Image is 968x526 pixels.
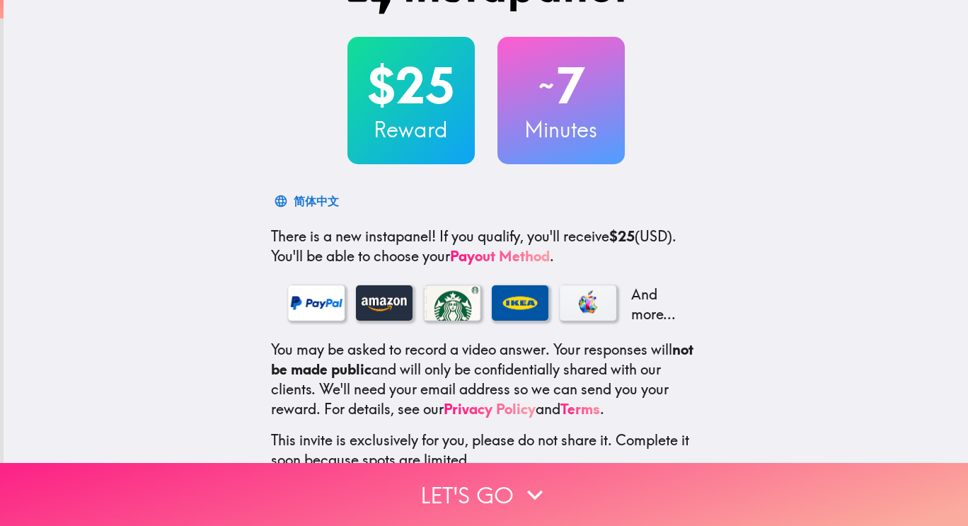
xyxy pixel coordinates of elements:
[294,191,339,211] div: 简体中文
[271,340,701,419] p: You may be asked to record a video answer. Your responses will and will only be confidentially sh...
[271,227,436,245] span: There is a new instapanel!
[609,227,635,245] b: $25
[271,341,693,378] b: not be made public
[536,64,556,107] span: ~
[347,57,475,115] h2: $25
[497,57,625,115] h2: 7
[271,227,701,266] p: If you qualify, you'll receive (USD) . You'll be able to choose your .
[628,285,684,324] p: And more...
[271,187,345,215] button: 简体中文
[497,115,625,144] h3: Minutes
[347,115,475,144] h3: Reward
[450,247,550,265] a: Payout Method
[444,400,536,418] a: Privacy Policy
[271,430,701,470] p: This invite is exclusively for you, please do not share it. Complete it soon because spots are li...
[560,400,600,418] a: Terms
